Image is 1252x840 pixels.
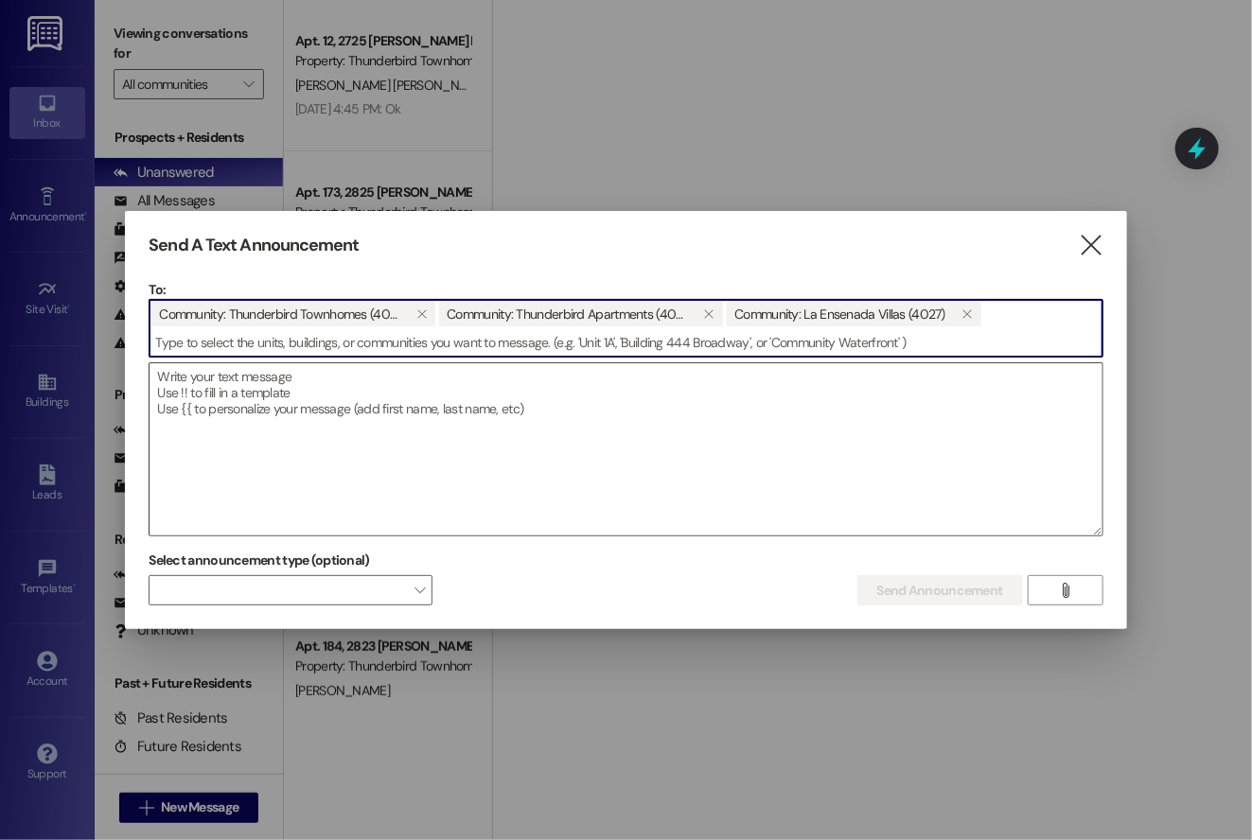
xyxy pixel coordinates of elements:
[149,546,370,575] label: Select announcement type (optional)
[704,306,714,322] i: 
[407,302,435,326] button: Community: Thunderbird Townhomes (4001)
[149,280,1102,299] p: To:
[857,575,1023,605] button: Send Announcement
[416,306,427,322] i: 
[149,235,359,256] h3: Send A Text Announcement
[695,302,723,326] button: Community: Thunderbird Apartments (4003)
[734,302,945,326] span: Community: La Ensenada Villas (4027)
[877,581,1003,601] span: Send Announcement
[961,306,972,322] i: 
[953,302,981,326] button: Community: La Ensenada Villas (4027)
[1078,236,1103,255] i: 
[150,328,1102,357] input: Type to select the units, buildings, or communities you want to message. (e.g. 'Unit 1A', 'Buildi...
[447,302,687,326] span: Community: Thunderbird Apartments (4003)
[159,302,399,326] span: Community: Thunderbird Townhomes (4001)
[1058,583,1072,598] i: 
